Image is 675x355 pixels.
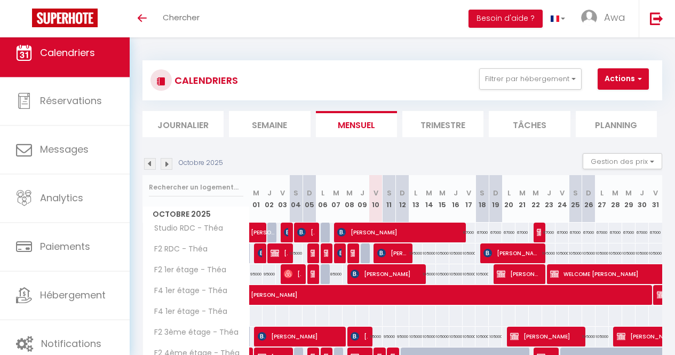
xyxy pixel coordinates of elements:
[483,243,539,263] span: [PERSON_NAME]
[284,264,301,284] span: [PERSON_NAME]
[329,175,343,223] th: 07
[276,175,289,223] th: 03
[463,264,476,284] div: 105000
[604,11,625,24] span: Awa
[454,188,458,198] abbr: J
[145,264,229,276] span: F2 1er étage - Théa
[466,188,471,198] abbr: V
[324,243,328,263] span: [PERSON_NAME]
[625,188,632,198] abbr: M
[449,243,463,263] div: 105000
[387,188,392,198] abbr: S
[649,223,662,242] div: 67000
[145,285,230,297] span: F4 1er étage - Théa
[622,223,636,242] div: 67000
[377,243,407,263] span: [PERSON_NAME] [PERSON_NAME]
[369,175,383,223] th: 10
[493,188,498,198] abbr: D
[426,188,432,198] abbr: M
[245,223,259,243] a: [PERSON_NAME]
[449,327,463,346] div: 105000
[475,223,489,242] div: 67000
[542,223,555,242] div: 67000
[396,327,409,346] div: 95000
[40,240,90,254] span: Paiements
[333,188,339,198] abbr: M
[409,175,423,223] th: 13
[267,188,272,198] abbr: J
[409,243,423,263] div: 105000
[636,175,649,223] th: 30
[258,326,339,346] span: [PERSON_NAME]
[423,243,436,263] div: 105000
[475,264,489,284] div: 105000
[289,175,303,223] th: 04
[145,243,210,255] span: F2 RDC - Théa
[600,188,603,198] abbr: L
[351,264,419,284] span: [PERSON_NAME]
[609,223,622,242] div: 67000
[351,243,355,263] span: [PERSON_NAME]
[284,222,288,242] span: [PERSON_NAME]
[560,188,565,198] abbr: V
[250,175,263,223] th: 01
[598,68,649,90] button: Actions
[307,188,312,198] abbr: D
[356,175,369,223] th: 09
[582,175,595,223] th: 26
[40,289,106,302] span: Hébergement
[463,243,476,263] div: 105000
[179,158,223,168] p: Octobre 2025
[547,188,551,198] abbr: J
[271,243,288,263] span: [PERSON_NAME]
[519,188,526,198] abbr: M
[586,188,591,198] abbr: D
[569,243,582,263] div: 105000
[502,223,515,242] div: 67000
[396,175,409,223] th: 12
[360,188,364,198] abbr: J
[502,175,515,223] th: 20
[400,188,405,198] abbr: D
[510,326,578,346] span: [PERSON_NAME]
[289,243,303,263] div: 105000
[40,94,102,107] span: Réservations
[337,222,457,242] span: [PERSON_NAME]
[475,175,489,223] th: 18
[449,175,463,223] th: 16
[507,188,511,198] abbr: L
[475,327,489,346] div: 105000
[622,175,636,223] th: 29
[245,285,259,305] a: [PERSON_NAME]
[649,243,662,263] div: 105000
[409,327,423,346] div: 105000
[555,223,569,242] div: 67000
[622,243,636,263] div: 105000
[251,217,275,237] span: [PERSON_NAME]
[529,175,542,223] th: 22
[297,222,314,242] span: [PERSON_NAME]
[582,327,595,346] div: 105000
[250,264,263,284] div: 95000
[609,175,622,223] th: 28
[293,188,298,198] abbr: S
[479,68,582,90] button: Filtrer par hébergement
[468,10,543,28] button: Besoin d'aide ?
[439,188,446,198] abbr: M
[489,223,502,242] div: 67000
[311,243,315,263] span: [PERSON_NAME] [PERSON_NAME]
[480,188,485,198] abbr: S
[172,68,238,92] h3: CALENDRIERS
[581,10,597,26] img: ...
[515,223,529,242] div: 67000
[576,111,657,137] li: Planning
[383,327,396,346] div: 95000
[40,192,83,205] span: Analytics
[316,111,397,137] li: Mensuel
[555,175,569,223] th: 24
[321,188,324,198] abbr: L
[555,243,569,263] div: 105000
[316,175,329,223] th: 06
[263,175,276,223] th: 02
[497,264,539,284] span: [PERSON_NAME]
